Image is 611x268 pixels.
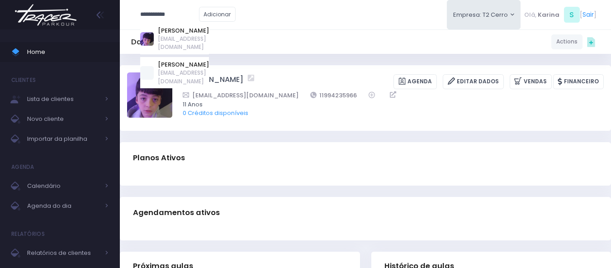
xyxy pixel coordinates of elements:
[521,5,600,25] div: [ ]
[27,93,99,105] span: Lista de clientes
[199,7,236,22] a: Adicionar
[27,200,99,212] span: Agenda do dia
[27,46,109,58] span: Home
[158,26,209,35] a: [PERSON_NAME]
[183,109,248,117] a: 0 Créditos disponíveis
[583,10,594,19] a: Sair
[551,34,583,49] a: Actions
[183,100,592,109] span: 11 Anos
[27,133,99,145] span: Importar da planilha
[133,200,220,225] h3: Agendamentos ativos
[158,60,209,69] a: [PERSON_NAME]
[183,91,298,100] a: [EMAIL_ADDRESS][DOMAIN_NAME]
[11,71,36,89] h4: Clientes
[27,180,99,192] span: Calendário
[158,35,209,51] span: [EMAIL_ADDRESS][DOMAIN_NAME]
[133,145,185,171] h3: Planos Ativos
[443,74,504,89] a: Editar Dados
[510,74,552,89] a: Vendas
[183,74,243,89] a: [PERSON_NAME]
[131,38,173,47] h5: Dashboard
[524,10,536,19] span: Olá,
[538,10,559,19] span: Karina
[158,69,209,85] span: [EMAIL_ADDRESS][DOMAIN_NAME]
[27,113,99,125] span: Novo cliente
[127,72,172,118] img: Ian Meirelles
[393,74,437,89] a: Agenda
[564,7,580,23] span: S
[553,74,604,89] a: Financeiro
[27,247,99,259] span: Relatórios de clientes
[310,91,357,100] a: 11994235966
[11,158,34,176] h4: Agenda
[11,225,45,243] h4: Relatórios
